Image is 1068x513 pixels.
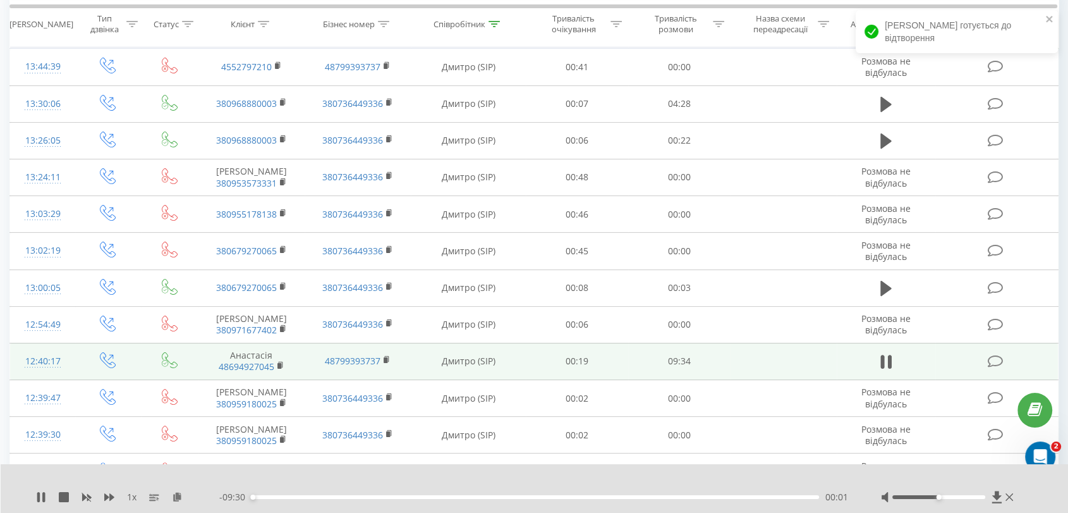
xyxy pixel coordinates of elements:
div: [PERSON_NAME] готується до відтворення [856,10,1058,53]
span: Розмова не відбулась [861,239,911,263]
div: 12:32:05 [23,459,63,484]
span: Розмова не відбулась [861,460,911,483]
td: 00:00 [628,380,731,417]
a: 380959180025 [216,435,277,447]
a: 380968880003 [216,134,277,146]
span: 1 x [127,491,137,504]
div: 12:54:49 [23,312,63,337]
a: 380679270065 [216,281,277,294]
td: Анастасія [198,343,305,380]
td: 09:34 [628,343,731,380]
td: 00:06 [526,306,628,343]
span: Розмова не відбулась [861,423,911,447]
a: 380736449336 [322,97,383,109]
td: 00:19 [526,343,628,380]
div: Тривалість розмови [642,13,710,35]
div: Співробітник [434,18,485,29]
td: 00:48 [526,159,628,195]
div: Статус [154,18,179,29]
div: Accessibility label [250,495,255,500]
div: Аудіозапис розмови [851,18,930,29]
a: 48799393737 [325,61,380,73]
span: Розмова не відбулась [861,165,911,189]
td: Дмитро (SIP) [411,159,525,195]
a: 380968880003 [216,97,277,109]
div: 13:44:39 [23,54,63,79]
span: Розмова не відбулась [861,202,911,226]
td: 04:28 [628,85,731,122]
a: 4552797210 [221,61,272,73]
div: Назва схеми переадресації [747,13,815,35]
a: 380736449336 [322,208,383,220]
td: 00:22 [628,122,731,159]
a: 380736449336 [322,171,383,183]
span: Розмова не відбулась [861,386,911,409]
td: Дмитро (SIP) [411,196,525,233]
td: Дмитро (SIP) [411,85,525,122]
div: 12:39:47 [23,386,63,411]
td: [PERSON_NAME] [198,417,305,454]
td: 00:00 [628,159,731,195]
td: Дмитро (SIP) [411,417,525,454]
td: Дмитро (SIP) [411,380,525,417]
a: 380736449336 [322,429,383,441]
td: Дмитро (SIP) [411,269,525,306]
div: Тривалість очікування [540,13,607,35]
a: 380736449336 [322,392,383,404]
span: 2 [1051,442,1061,452]
td: 00:06 [526,122,628,159]
iframe: Intercom live chat [1025,442,1055,472]
a: 380736449336 [322,281,383,294]
div: 12:40:17 [23,349,63,374]
div: 13:24:11 [23,165,63,190]
td: 00:45 [526,233,628,269]
div: 13:02:19 [23,238,63,263]
div: 13:03:29 [23,202,63,226]
a: 380736449336 [322,318,383,330]
td: 00:41 [526,49,628,85]
td: 00:02 [526,417,628,454]
span: Розмова не відбулась [861,55,911,78]
span: 00:01 [825,491,848,504]
a: 380959180025 [216,398,277,410]
td: 00:02 [526,380,628,417]
td: Дмитро (SIP) [411,306,525,343]
td: Дмитро (SIP) [411,454,525,490]
a: 380736449336 [322,245,383,257]
td: 00:03 [628,269,731,306]
span: - 09:30 [219,491,252,504]
td: [PERSON_NAME] [198,306,305,343]
td: Дмитро (SIP) [411,233,525,269]
span: Розмова не відбулась [861,312,911,336]
div: 13:00:05 [23,276,63,300]
div: 12:39:30 [23,423,63,447]
a: 380971677402 [216,324,277,336]
td: 00:00 [628,233,731,269]
td: Дмитро (SIP) [411,49,525,85]
td: Дмитро (SIP) [411,122,525,159]
a: 380955178138 [216,208,277,220]
td: 00:46 [526,196,628,233]
div: Тип дзвінка [87,13,123,35]
a: 380679270065 [216,245,277,257]
a: 48799393737 [325,355,380,367]
td: Дмитро (SIP) [411,343,525,380]
div: 13:26:05 [23,128,63,153]
button: close [1045,14,1054,26]
td: 00:07 [526,85,628,122]
div: Accessibility label [936,495,941,500]
div: Клієнт [231,18,255,29]
td: 00:08 [526,269,628,306]
a: 380736449336 [322,134,383,146]
td: [PERSON_NAME] [198,159,305,195]
td: 00:00 [628,196,731,233]
td: [PERSON_NAME] [198,380,305,417]
td: 00:00 [628,417,731,454]
a: 48694927045 [219,361,274,373]
div: [PERSON_NAME] [9,18,73,29]
td: 00:00 [628,306,731,343]
td: 00:43 [526,454,628,490]
td: 00:00 [628,49,731,85]
a: 380953573331 [216,177,277,189]
div: Бізнес номер [323,18,375,29]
